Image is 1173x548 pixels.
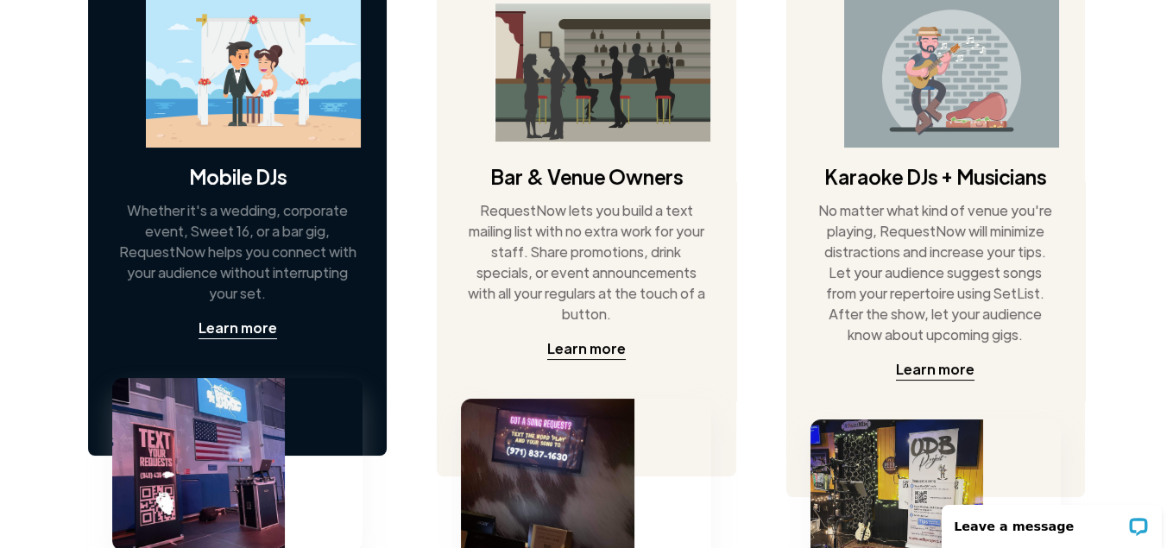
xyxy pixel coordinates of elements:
h4: Mobile DJs [189,162,287,190]
a: Learn more [547,338,626,360]
iframe: LiveChat chat widget [930,494,1173,548]
div: Whether it's a wedding, corporate event, Sweet 16, or a bar gig, RequestNow helps you connect wit... [118,200,357,304]
a: Learn more [896,359,974,381]
div: Learn more [896,359,974,380]
h4: Karaoke DJs + Musicians [824,162,1046,190]
div: Learn more [199,318,277,338]
div: No matter what kind of venue you're playing, RequestNow will minimize distractions and increase y... [816,200,1055,345]
img: bar image [495,3,709,142]
h4: Bar & Venue Owners [490,162,683,190]
div: RequestNow lets you build a text mailing list with no extra work for your staff. Share promotions... [467,200,706,324]
a: Learn more [199,318,277,339]
div: Learn more [547,338,626,359]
